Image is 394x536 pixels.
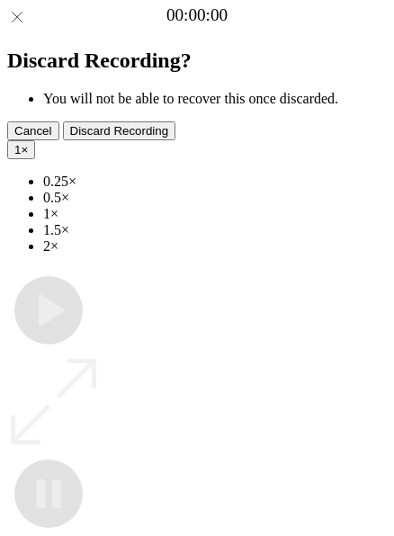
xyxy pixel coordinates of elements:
[166,5,228,25] a: 00:00:00
[7,49,387,73] h2: Discard Recording?
[43,238,387,255] li: 2×
[43,190,387,206] li: 0.5×
[7,121,59,140] button: Cancel
[63,121,176,140] button: Discard Recording
[43,174,387,190] li: 0.25×
[14,143,21,156] span: 1
[7,140,35,159] button: 1×
[43,91,387,107] li: You will not be able to recover this once discarded.
[43,222,387,238] li: 1.5×
[43,206,387,222] li: 1×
